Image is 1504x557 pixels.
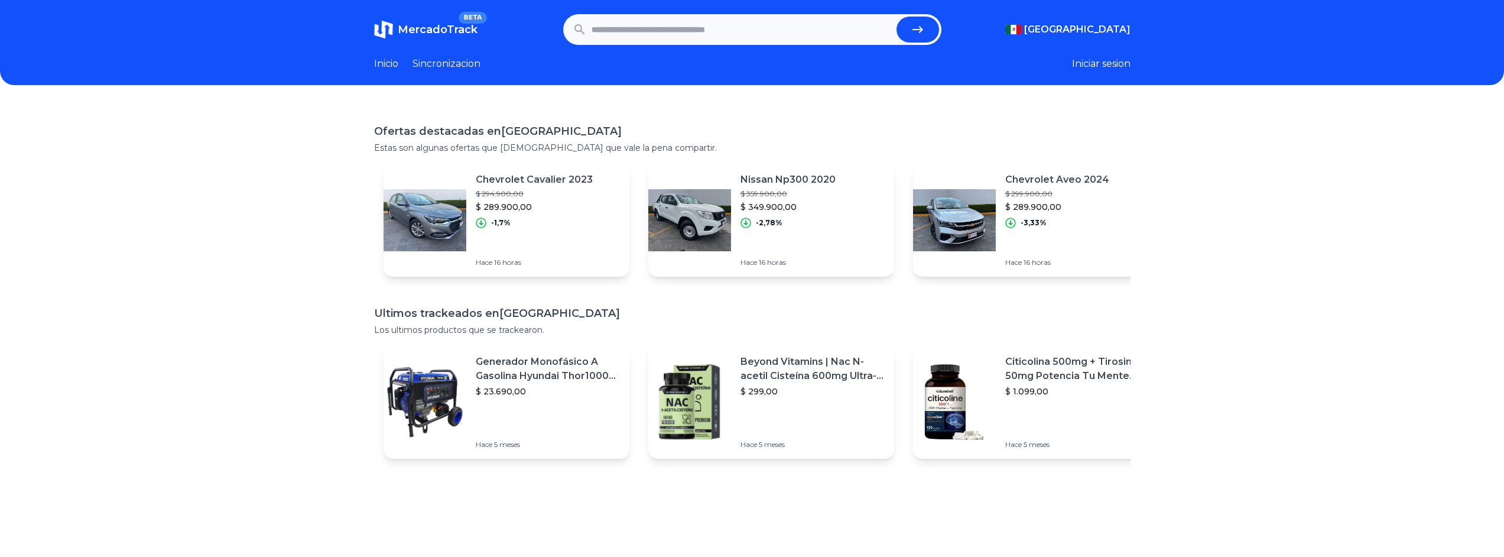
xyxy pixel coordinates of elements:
[374,57,398,71] a: Inicio
[1005,173,1109,187] p: Chevrolet Aveo 2024
[374,305,1131,322] h1: Ultimos trackeados en [GEOGRAPHIC_DATA]
[476,189,593,199] p: $ 294.900,00
[1021,218,1047,228] p: -3,33%
[476,258,593,267] p: Hace 16 horas
[476,355,620,383] p: Generador Monofásico A Gasolina Hyundai Thor10000 P 11.5 Kw
[384,179,466,261] img: Featured image
[374,20,477,39] a: MercadoTrackBETA
[913,179,996,261] img: Featured image
[384,361,466,443] img: Featured image
[412,57,480,71] a: Sincronizacion
[1024,22,1131,37] span: [GEOGRAPHIC_DATA]
[1005,201,1109,213] p: $ 289.900,00
[374,142,1131,154] p: Estas son algunas ofertas que [DEMOGRAPHIC_DATA] que vale la pena compartir.
[740,355,885,383] p: Beyond Vitamins | Nac N-acetil Cisteína 600mg Ultra-premium Con Inulina De Agave (prebiótico Natu...
[374,324,1131,336] p: Los ultimos productos que se trackearon.
[384,163,629,277] a: Featured imageChevrolet Cavalier 2023$ 294.900,00$ 289.900,00-1,7%Hace 16 horas
[476,173,593,187] p: Chevrolet Cavalier 2023
[648,163,894,277] a: Featured imageNissan Np300 2020$ 359.900,00$ 349.900,00-2,78%Hace 16 horas
[1005,22,1131,37] button: [GEOGRAPHIC_DATA]
[398,23,477,36] span: MercadoTrack
[374,20,393,39] img: MercadoTrack
[476,440,620,449] p: Hace 5 meses
[913,163,1159,277] a: Featured imageChevrolet Aveo 2024$ 299.900,00$ 289.900,00-3,33%Hace 16 horas
[1072,57,1131,71] button: Iniciar sesion
[476,201,593,213] p: $ 289.900,00
[1005,355,1149,383] p: Citicolina 500mg + Tirosina 50mg Potencia Tu Mente (120caps) Sabor Sin Sabor
[1005,440,1149,449] p: Hace 5 meses
[1005,386,1149,397] p: $ 1.099,00
[476,386,620,397] p: $ 23.690,00
[740,386,885,397] p: $ 299,00
[913,361,996,443] img: Featured image
[648,361,731,443] img: Featured image
[1005,25,1022,34] img: Mexico
[491,218,511,228] p: -1,7%
[740,189,836,199] p: $ 359.900,00
[459,12,486,24] span: BETA
[1005,258,1109,267] p: Hace 16 horas
[374,123,1131,140] h1: Ofertas destacadas en [GEOGRAPHIC_DATA]
[740,173,836,187] p: Nissan Np300 2020
[648,345,894,459] a: Featured imageBeyond Vitamins | Nac N-acetil Cisteína 600mg Ultra-premium Con Inulina De Agave (p...
[756,218,782,228] p: -2,78%
[740,201,836,213] p: $ 349.900,00
[648,179,731,261] img: Featured image
[384,345,629,459] a: Featured imageGenerador Monofásico A Gasolina Hyundai Thor10000 P 11.5 Kw$ 23.690,00Hace 5 meses
[740,440,885,449] p: Hace 5 meses
[1005,189,1109,199] p: $ 299.900,00
[913,345,1159,459] a: Featured imageCiticolina 500mg + Tirosina 50mg Potencia Tu Mente (120caps) Sabor Sin Sabor$ 1.099...
[740,258,836,267] p: Hace 16 horas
